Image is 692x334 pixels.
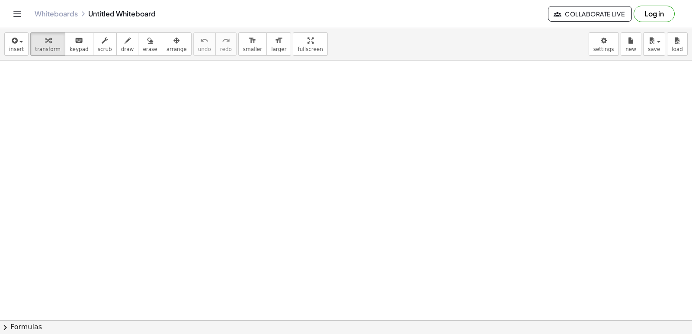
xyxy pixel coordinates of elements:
span: erase [143,46,157,52]
span: redo [220,46,232,52]
span: insert [9,46,24,52]
button: save [643,32,665,56]
button: fullscreen [293,32,327,56]
button: draw [116,32,139,56]
span: fullscreen [298,46,323,52]
button: Toggle navigation [10,7,24,21]
button: arrange [162,32,192,56]
button: redoredo [215,32,237,56]
span: Collaborate Live [555,10,625,18]
button: undoundo [193,32,216,56]
span: transform [35,46,61,52]
button: load [667,32,688,56]
span: new [625,46,636,52]
span: undo [198,46,211,52]
button: format_sizesmaller [238,32,267,56]
button: keyboardkeypad [65,32,93,56]
i: format_size [275,35,283,46]
span: draw [121,46,134,52]
button: Collaborate Live [548,6,632,22]
span: keypad [70,46,89,52]
button: new [621,32,641,56]
span: smaller [243,46,262,52]
button: Log in [634,6,675,22]
span: settings [593,46,614,52]
button: format_sizelarger [266,32,291,56]
i: undo [200,35,208,46]
span: scrub [98,46,112,52]
i: redo [222,35,230,46]
i: keyboard [75,35,83,46]
button: insert [4,32,29,56]
span: larger [271,46,286,52]
a: Whiteboards [35,10,78,18]
button: transform [30,32,65,56]
span: load [672,46,683,52]
span: save [648,46,660,52]
button: erase [138,32,162,56]
i: format_size [248,35,256,46]
span: arrange [167,46,187,52]
button: scrub [93,32,117,56]
button: settings [589,32,619,56]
